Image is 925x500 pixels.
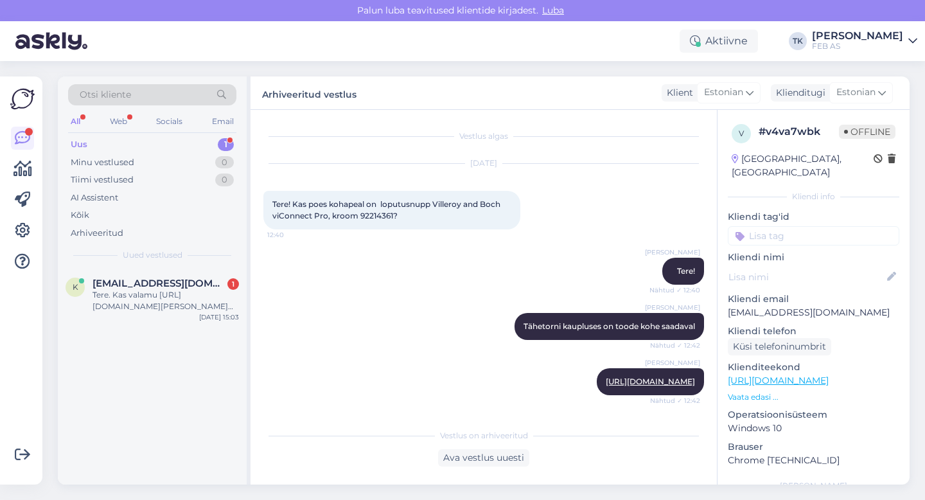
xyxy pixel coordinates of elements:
p: Kliendi email [728,292,899,306]
div: All [68,113,83,130]
span: Nähtud ✓ 12:42 [650,396,700,406]
div: [DATE] [263,157,704,169]
span: v [739,129,744,138]
div: Küsi telefoninumbrit [728,338,831,355]
div: Arhiveeritud [71,227,123,240]
div: Aktiivne [680,30,758,53]
div: Klient [662,86,693,100]
div: AI Assistent [71,192,118,204]
span: Luba [538,4,568,16]
span: Uued vestlused [123,249,182,261]
span: Nähtud ✓ 12:40 [649,285,700,295]
div: Socials [154,113,185,130]
div: Kõik [71,209,89,222]
div: 0 [215,156,234,169]
img: Askly Logo [10,87,35,111]
span: 12:40 [267,230,315,240]
span: karjaallika@gmail.com [92,278,226,289]
div: Web [107,113,130,130]
input: Lisa tag [728,226,899,246]
div: TK [789,32,807,50]
p: Windows 10 [728,422,899,435]
span: [PERSON_NAME] [645,247,700,257]
p: Brauser [728,440,899,454]
p: Vaata edasi ... [728,391,899,403]
div: Ava vestlus uuesti [438,449,529,467]
label: Arhiveeritud vestlus [262,84,357,102]
div: 1 [227,278,239,290]
div: [PERSON_NAME] [812,31,903,41]
span: Tere! Kas poes kohapeal on loputusnupp Villeroy and Boch viConnect Pro, kroom 92214361? [272,199,502,220]
a: [PERSON_NAME]FEB AS [812,31,917,51]
div: Tere. Kas valamu [URL][DOMAIN_NAME][PERSON_NAME] saab ise teha segisti augu, kui pinnapealne segi... [92,289,239,312]
div: 0 [215,174,234,186]
div: Email [209,113,236,130]
span: Estonian [704,85,743,100]
p: Chrome [TECHNICAL_ID] [728,454,899,467]
span: Nähtud ✓ 12:42 [650,341,700,350]
div: Minu vestlused [71,156,134,169]
div: Kliendi info [728,191,899,202]
span: k [73,282,78,292]
span: Otsi kliente [80,88,131,102]
span: Tähetorni kaupluses on toode kohe saadaval [524,321,695,331]
div: [PERSON_NAME] [728,480,899,492]
p: [EMAIL_ADDRESS][DOMAIN_NAME] [728,306,899,319]
div: FEB AS [812,41,903,51]
a: [URL][DOMAIN_NAME] [606,377,695,386]
div: Klienditugi [771,86,825,100]
p: Kliendi tag'id [728,210,899,224]
div: Vestlus algas [263,130,704,142]
input: Lisa nimi [728,270,885,284]
div: [GEOGRAPHIC_DATA], [GEOGRAPHIC_DATA] [732,152,874,179]
p: Kliendi telefon [728,325,899,338]
span: Offline [839,125,895,139]
div: 1 [218,138,234,151]
span: [PERSON_NAME] [645,303,700,312]
p: Kliendi nimi [728,251,899,264]
span: Vestlus on arhiveeritud [440,430,528,442]
span: [PERSON_NAME] [645,358,700,368]
div: Tiimi vestlused [71,174,134,186]
div: [DATE] 15:03 [199,312,239,322]
span: Estonian [836,85,876,100]
div: # v4va7wbk [759,124,839,139]
a: [URL][DOMAIN_NAME] [728,375,829,386]
div: Uus [71,138,87,151]
p: Operatsioonisüsteem [728,408,899,422]
p: Klienditeekond [728,361,899,374]
span: Tere! [677,266,695,276]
